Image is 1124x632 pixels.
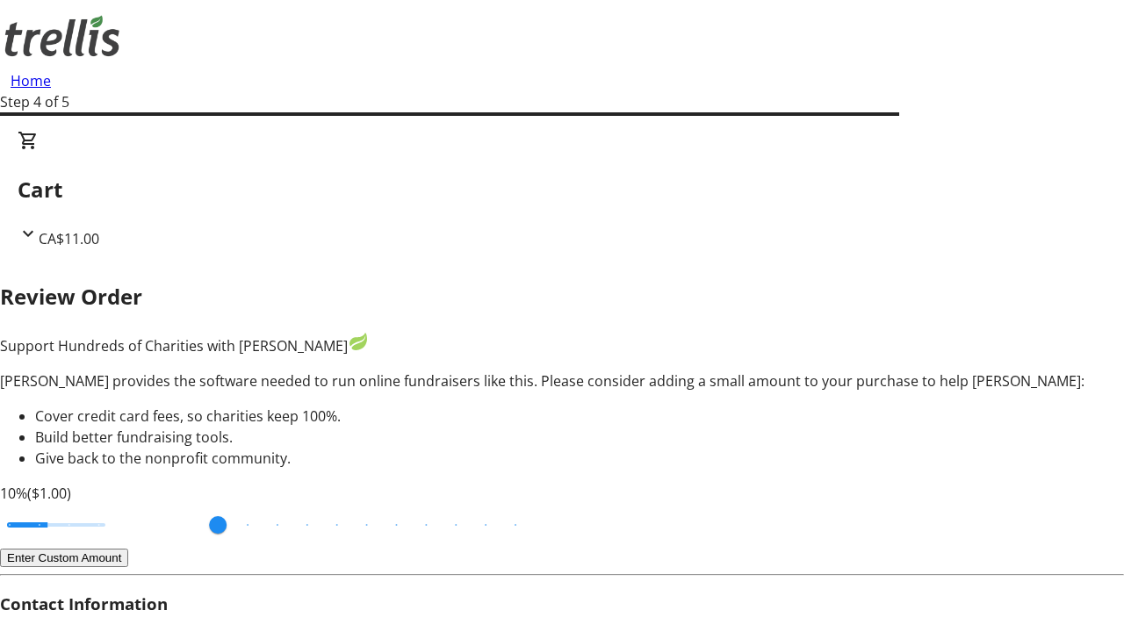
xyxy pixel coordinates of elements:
li: Give back to the nonprofit community. [35,448,1124,469]
li: Build better fundraising tools. [35,427,1124,448]
li: Cover credit card fees, so charities keep 100%. [35,406,1124,427]
span: CA$11.00 [39,229,99,248]
h2: Cart [18,174,1106,205]
div: CartCA$11.00 [18,130,1106,249]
